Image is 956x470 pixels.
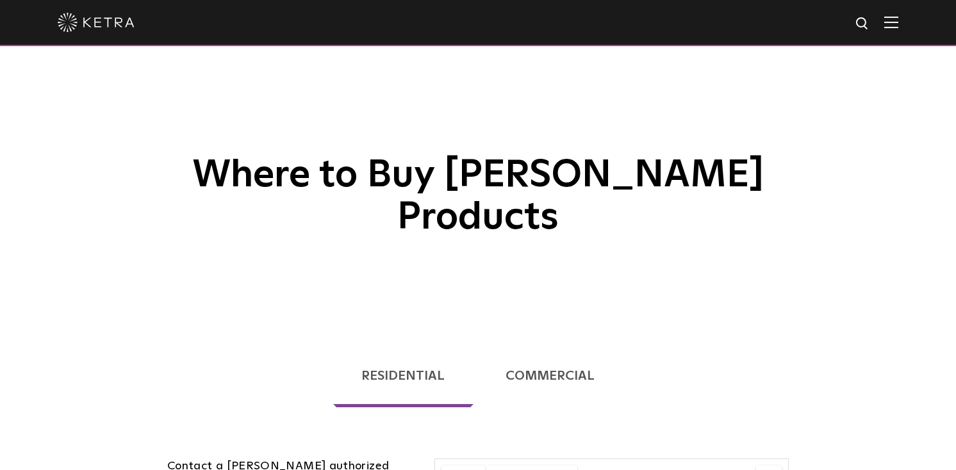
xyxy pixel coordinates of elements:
[884,16,898,28] img: Hamburger%20Nav.svg
[333,344,474,407] a: Residential
[855,16,871,32] img: search icon
[477,344,623,407] a: Commercial
[58,13,135,32] img: ketra-logo-2019-white
[158,58,798,239] h1: Where to Buy [PERSON_NAME] Products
